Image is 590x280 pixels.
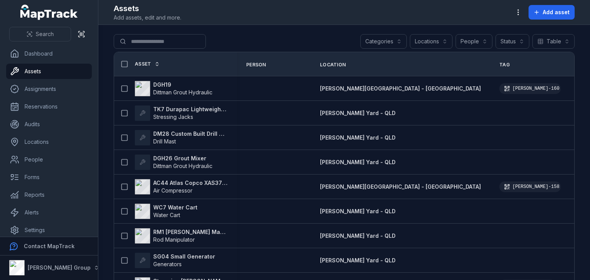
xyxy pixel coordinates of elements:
[246,62,266,68] span: Person
[456,34,492,49] button: People
[135,155,212,170] a: DGH26 Grout MixerDittman Grout Hydraulic
[529,5,575,20] button: Add asset
[320,62,346,68] span: Location
[6,46,92,61] a: Dashboard
[153,114,193,120] span: Stressing Jacks
[6,205,92,220] a: Alerts
[135,61,160,67] a: Asset
[320,110,396,116] span: [PERSON_NAME] Yard - QLD
[153,179,228,187] strong: AC44 Atlas Copco XAS375TA
[114,3,181,14] h2: Assets
[6,81,92,97] a: Assignments
[320,109,396,117] a: [PERSON_NAME] Yard - QLD
[543,8,570,16] span: Add asset
[135,105,228,121] a: TK7 Durapac Lightweight 100TStressing Jacks
[320,208,396,215] a: [PERSON_NAME] Yard - QLD
[496,34,529,49] button: Status
[320,134,396,142] a: [PERSON_NAME] Yard - QLD
[153,261,182,267] span: Generators
[153,105,228,113] strong: TK7 Durapac Lightweight 100T
[320,232,396,239] span: [PERSON_NAME] Yard - QLD
[9,27,71,41] button: Search
[320,257,396,264] a: [PERSON_NAME] Yard - QLD
[114,14,181,21] span: Add assets, edit and more.
[320,85,481,92] span: [PERSON_NAME][GEOGRAPHIC_DATA] - [GEOGRAPHIC_DATA]
[135,204,197,219] a: WC7 Water CartWater Cart
[6,152,92,167] a: People
[153,253,215,260] strong: SG04 Small Generator
[135,253,215,268] a: SG04 Small GeneratorGenerators
[153,138,176,145] span: Drill Mast
[320,183,481,190] span: [PERSON_NAME][GEOGRAPHIC_DATA] - [GEOGRAPHIC_DATA]
[320,232,396,240] a: [PERSON_NAME] Yard - QLD
[499,83,561,94] div: [PERSON_NAME]-160
[153,204,197,211] strong: WC7 Water Cart
[153,236,195,243] span: Rod Manipulator
[135,179,228,194] a: AC44 Atlas Copco XAS375TAAir Compressor
[320,159,396,165] span: [PERSON_NAME] Yard - QLD
[153,155,212,162] strong: DGH26 Grout Mixer
[135,228,228,244] a: RM1 [PERSON_NAME] ManipulatorRod Manipulator
[6,134,92,150] a: Locations
[320,85,481,92] a: [PERSON_NAME][GEOGRAPHIC_DATA] - [GEOGRAPHIC_DATA]
[410,34,452,49] button: Locations
[320,158,396,166] a: [PERSON_NAME] Yard - QLD
[153,130,228,138] strong: DM28 Custom Built Drill Mast
[6,170,92,185] a: Forms
[153,228,228,236] strong: RM1 [PERSON_NAME] Manipulator
[135,61,151,67] span: Asset
[24,243,75,249] strong: Contact MapTrack
[6,187,92,203] a: Reports
[6,117,92,132] a: Audits
[135,130,228,145] a: DM28 Custom Built Drill MastDrill Mast
[320,134,396,141] span: [PERSON_NAME] Yard - QLD
[499,62,510,68] span: Tag
[6,99,92,114] a: Reservations
[532,34,575,49] button: Table
[153,163,212,169] span: Dittman Grout Hydraulic
[28,264,91,271] strong: [PERSON_NAME] Group
[320,183,481,191] a: [PERSON_NAME][GEOGRAPHIC_DATA] - [GEOGRAPHIC_DATA]
[20,5,78,20] a: MapTrack
[153,212,180,218] span: Water Cart
[153,81,212,89] strong: DGH19
[6,222,92,238] a: Settings
[36,30,54,38] span: Search
[135,81,212,96] a: DGH19Dittman Grout Hydraulic
[6,64,92,79] a: Assets
[499,181,561,192] div: [PERSON_NAME]-158
[153,187,192,194] span: Air Compressor
[153,89,212,96] span: Dittman Grout Hydraulic
[360,34,407,49] button: Categories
